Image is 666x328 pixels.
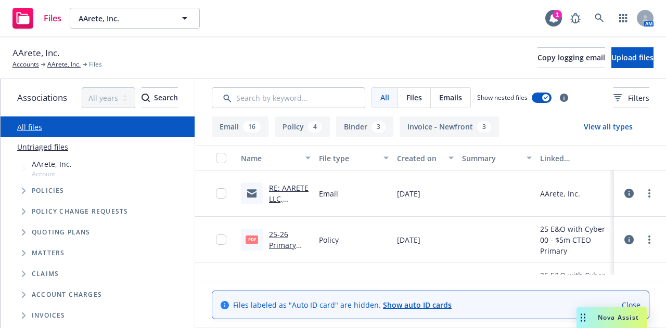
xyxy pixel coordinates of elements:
a: All files [17,122,42,132]
a: Close [622,299,641,310]
button: Upload files [611,47,654,68]
span: Invoices [32,312,66,319]
button: AArete, Inc. [70,8,200,29]
div: 4 [308,121,322,133]
input: Search by keyword... [212,87,365,108]
button: Created on [393,146,458,170]
span: Policy [319,234,339,245]
span: Files [44,14,61,22]
a: Show auto ID cards [383,300,452,310]
span: Files [89,60,102,69]
span: Policy change requests [32,208,128,215]
button: Summary [458,146,536,170]
span: Matters [32,250,65,256]
div: Name [241,153,299,164]
button: SearchSearch [142,87,178,108]
span: Associations [17,91,67,104]
span: Filters [613,93,649,103]
button: Copy logging email [537,47,605,68]
div: Summary [462,153,520,164]
button: Filters [613,87,649,108]
div: Linked associations [540,153,610,164]
span: Filters [628,93,649,103]
a: Accounts [12,60,39,69]
span: Policies [32,188,65,194]
span: Account charges [32,292,102,298]
svg: Search [142,94,150,102]
div: Search [142,88,178,108]
a: Report a Bug [565,8,586,29]
div: AArete, Inc. [540,188,580,199]
span: PDF [246,235,258,243]
span: AArete, Inc. [79,13,169,24]
button: File type [315,146,393,170]
a: Files [8,4,66,33]
span: Quoting plans [32,229,91,235]
div: 25 E&O with Cyber - 00 - $5m CTEO Primary [540,270,610,303]
div: 25 E&O with Cyber - 00 - $5m CTEO Primary [540,224,610,256]
button: Email [212,116,268,137]
span: Files labeled as "Auto ID card" are hidden. [233,299,452,310]
div: 1 [553,10,562,19]
input: Toggle Row Selected [216,188,226,199]
a: AArete, Inc. [47,60,81,69]
button: Linked associations [536,146,614,170]
input: Toggle Row Selected [216,234,226,245]
span: [DATE] [397,234,420,245]
span: Emails [439,92,462,103]
span: Files [406,92,422,103]
span: Copy logging email [537,53,605,62]
a: Untriaged files [17,141,68,152]
span: Show nested files [477,93,528,102]
input: Select all [216,153,226,163]
span: Upload files [611,53,654,62]
button: Binder [336,116,393,137]
button: Invoice - Newfront [400,116,499,137]
div: 3 [372,121,386,133]
a: Search [589,8,610,29]
button: View all types [567,116,649,137]
a: more [643,233,656,246]
button: Policy [275,116,330,137]
span: [DATE] [397,188,420,199]
span: AArete, Inc. [12,46,59,60]
span: All [380,92,389,103]
a: more [643,187,656,200]
div: Drag to move [577,307,590,328]
span: Account [32,169,72,178]
a: RE: AARETE LLC, 70517811, 70517812, 70517903, 70517904 [269,183,309,247]
span: Nova Assist [598,313,639,322]
div: 16 [243,121,261,133]
button: Nova Assist [577,307,647,328]
div: 3 [477,121,491,133]
span: Email [319,188,338,199]
span: Claims [32,271,59,277]
span: AArete, Inc. [32,159,72,169]
a: 25-26 Primary Cyber - $5M ($100k retention) .PDF [269,229,309,294]
div: Created on [397,153,442,164]
button: Name [237,146,315,170]
div: File type [319,153,377,164]
div: Tree Example [1,156,195,326]
a: Switch app [613,8,634,29]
